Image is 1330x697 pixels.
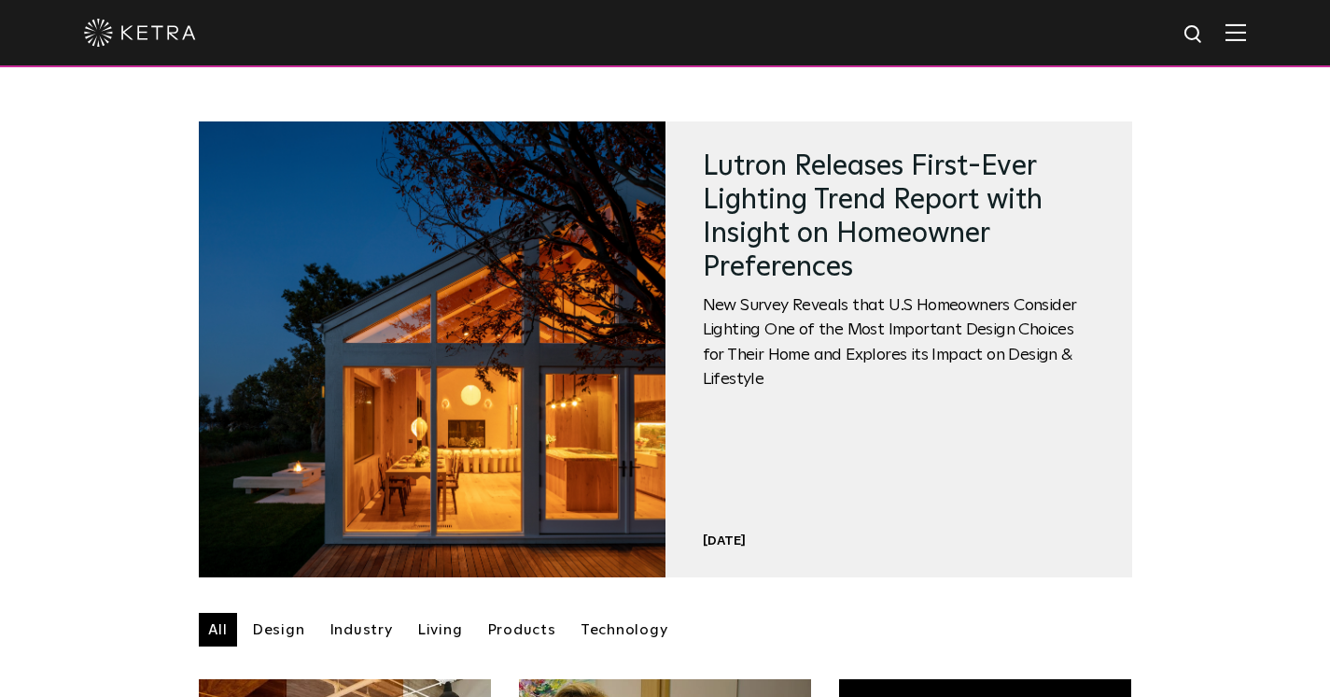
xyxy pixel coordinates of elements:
[1225,23,1246,41] img: Hamburger%20Nav.svg
[571,613,678,647] a: Technology
[703,533,1095,549] div: [DATE]
[1183,23,1206,47] img: search icon
[703,293,1095,392] span: New Survey Reveals that U.S Homeowners Consider Lighting One of the Most Important Design Choices...
[199,613,237,647] a: All
[703,152,1043,281] a: Lutron Releases First-Ever Lighting Trend Report with Insight on Homeowner Preferences
[320,613,402,647] a: Industry
[478,613,566,647] a: Products
[408,613,472,647] a: Living
[243,613,315,647] a: Design
[84,19,196,47] img: ketra-logo-2019-white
